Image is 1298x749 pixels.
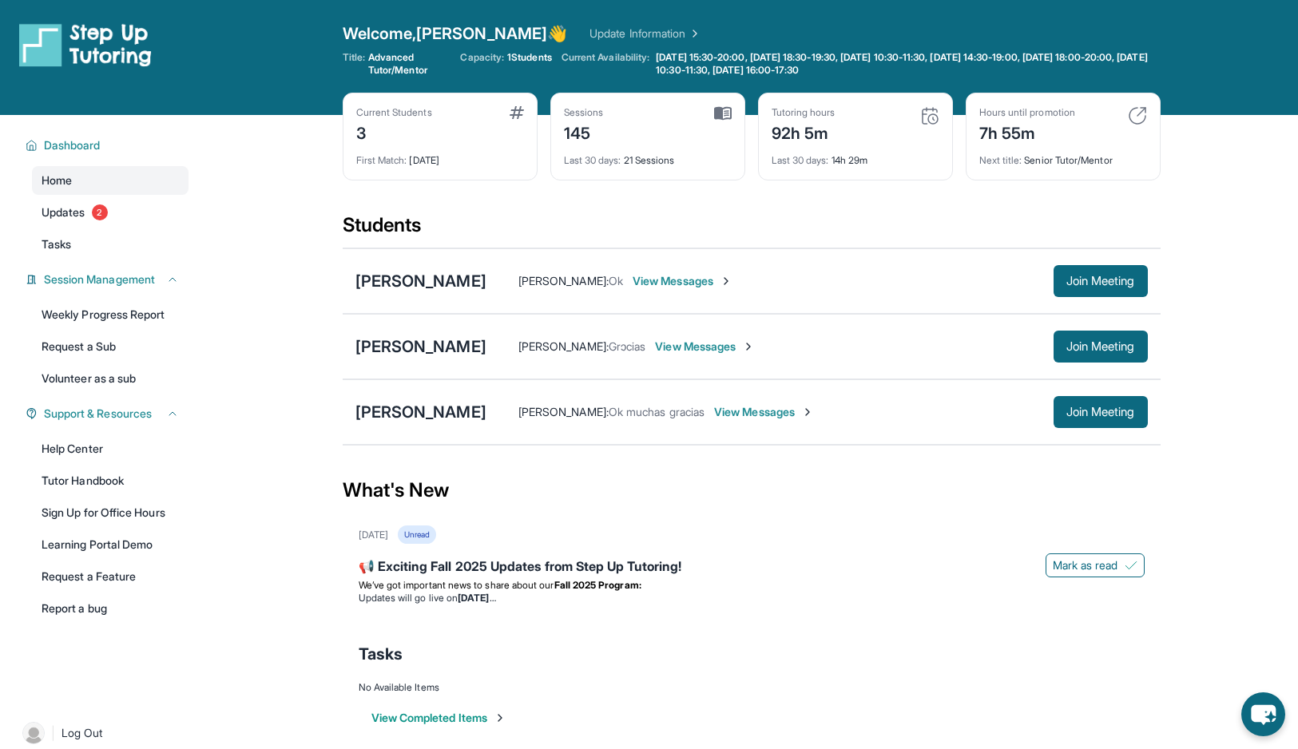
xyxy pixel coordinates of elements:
[1066,342,1135,351] span: Join Meeting
[42,204,85,220] span: Updates
[1066,407,1135,417] span: Join Meeting
[633,273,732,289] span: View Messages
[359,529,388,541] div: [DATE]
[564,154,621,166] span: Last 30 days :
[343,22,568,45] span: Welcome, [PERSON_NAME] 👋
[564,145,732,167] div: 21 Sessions
[1128,106,1147,125] img: card
[359,643,403,665] span: Tasks
[42,172,72,188] span: Home
[772,119,836,145] div: 92h 5m
[32,198,189,227] a: Updates2
[92,204,108,220] span: 2
[458,592,495,604] strong: [DATE]
[609,405,705,418] span: Ok muchas gracias
[920,106,939,125] img: card
[32,166,189,195] a: Home
[343,212,1161,248] div: Students
[609,339,646,353] span: Grɔcias
[32,530,189,559] a: Learning Portal Demo
[1054,265,1148,297] button: Join Meeting
[801,406,814,418] img: Chevron-Right
[356,119,432,145] div: 3
[38,406,179,422] button: Support & Resources
[518,405,609,418] span: [PERSON_NAME] :
[589,26,701,42] a: Update Information
[51,723,55,743] span: |
[979,106,1075,119] div: Hours until promotion
[714,404,814,420] span: View Messages
[44,406,152,422] span: Support & Resources
[609,274,623,287] span: Ok
[655,339,755,355] span: View Messages
[685,26,701,42] img: Chevron Right
[32,498,189,527] a: Sign Up for Office Hours
[979,119,1075,145] div: 7h 55m
[554,579,641,591] strong: Fall 2025 Program:
[1066,276,1135,286] span: Join Meeting
[343,455,1161,525] div: What's New
[714,106,732,121] img: card
[356,145,524,167] div: [DATE]
[19,22,152,67] img: logo
[356,106,432,119] div: Current Students
[564,106,604,119] div: Sessions
[562,51,649,77] span: Current Availability:
[38,271,179,287] button: Session Management
[518,339,609,353] span: [PERSON_NAME] :
[518,274,609,287] span: [PERSON_NAME] :
[32,332,189,361] a: Request a Sub
[656,51,1157,77] span: [DATE] 15:30-20:00, [DATE] 18:30-19:30, [DATE] 10:30-11:30, [DATE] 14:30-19:00, [DATE] 18:00-20:0...
[1054,396,1148,428] button: Join Meeting
[979,145,1147,167] div: Senior Tutor/Mentor
[44,271,155,287] span: Session Management
[32,562,189,591] a: Request a Feature
[359,681,1145,694] div: No Available Items
[398,525,436,544] div: Unread
[359,557,1145,579] div: 📢 Exciting Fall 2025 Updates from Step Up Tutoring!
[32,434,189,463] a: Help Center
[356,154,407,166] span: First Match :
[1046,553,1145,577] button: Mark as read
[32,364,189,393] a: Volunteer as a sub
[355,335,486,358] div: [PERSON_NAME]
[32,466,189,495] a: Tutor Handbook
[772,145,939,167] div: 14h 29m
[368,51,451,77] span: Advanced Tutor/Mentor
[742,340,755,353] img: Chevron-Right
[42,236,71,252] span: Tasks
[355,401,486,423] div: [PERSON_NAME]
[720,275,732,287] img: Chevron-Right
[979,154,1022,166] span: Next title :
[355,270,486,292] div: [PERSON_NAME]
[359,592,1145,604] li: Updates will go live on
[1125,559,1137,572] img: Mark as read
[62,725,103,741] span: Log Out
[22,722,45,744] img: user-img
[507,51,552,64] span: 1 Students
[653,51,1160,77] a: [DATE] 15:30-20:00, [DATE] 18:30-19:30, [DATE] 10:30-11:30, [DATE] 14:30-19:00, [DATE] 18:00-20:0...
[32,230,189,259] a: Tasks
[371,710,506,726] button: View Completed Items
[1054,331,1148,363] button: Join Meeting
[32,594,189,623] a: Report a bug
[510,106,524,119] img: card
[32,300,189,329] a: Weekly Progress Report
[343,51,365,77] span: Title:
[359,579,554,591] span: We’ve got important news to share about our
[564,119,604,145] div: 145
[44,137,101,153] span: Dashboard
[1053,557,1118,573] span: Mark as read
[772,106,836,119] div: Tutoring hours
[38,137,179,153] button: Dashboard
[772,154,829,166] span: Last 30 days :
[460,51,504,64] span: Capacity:
[1241,692,1285,736] button: chat-button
